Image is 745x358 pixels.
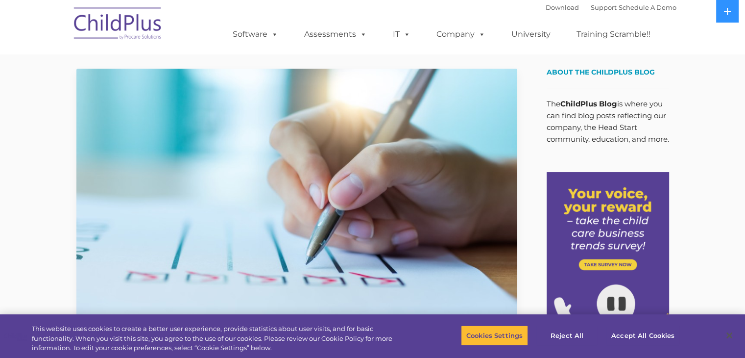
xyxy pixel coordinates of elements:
img: Efficiency Boost: ChildPlus Online's Enhanced Family Pre-Application Process - Streamlining Appli... [76,69,517,317]
a: Download [546,3,579,11]
span: About the ChildPlus Blog [547,68,655,77]
a: Assessments [294,25,377,44]
a: Company [427,25,495,44]
a: Support [591,3,617,11]
font: | [546,3,676,11]
strong: ChildPlus Blog [560,99,617,108]
button: Cookies Settings [461,325,528,346]
button: Close [719,325,740,346]
a: Training Scramble!! [567,25,660,44]
button: Reject All [536,325,598,346]
img: ChildPlus by Procare Solutions [69,0,167,50]
button: Accept All Cookies [606,325,680,346]
p: The is where you can find blog posts reflecting our company, the Head Start community, education,... [547,98,669,145]
a: Schedule A Demo [619,3,676,11]
div: This website uses cookies to create a better user experience, provide statistics about user visit... [32,324,410,353]
a: IT [383,25,420,44]
a: Software [223,25,288,44]
a: University [502,25,560,44]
